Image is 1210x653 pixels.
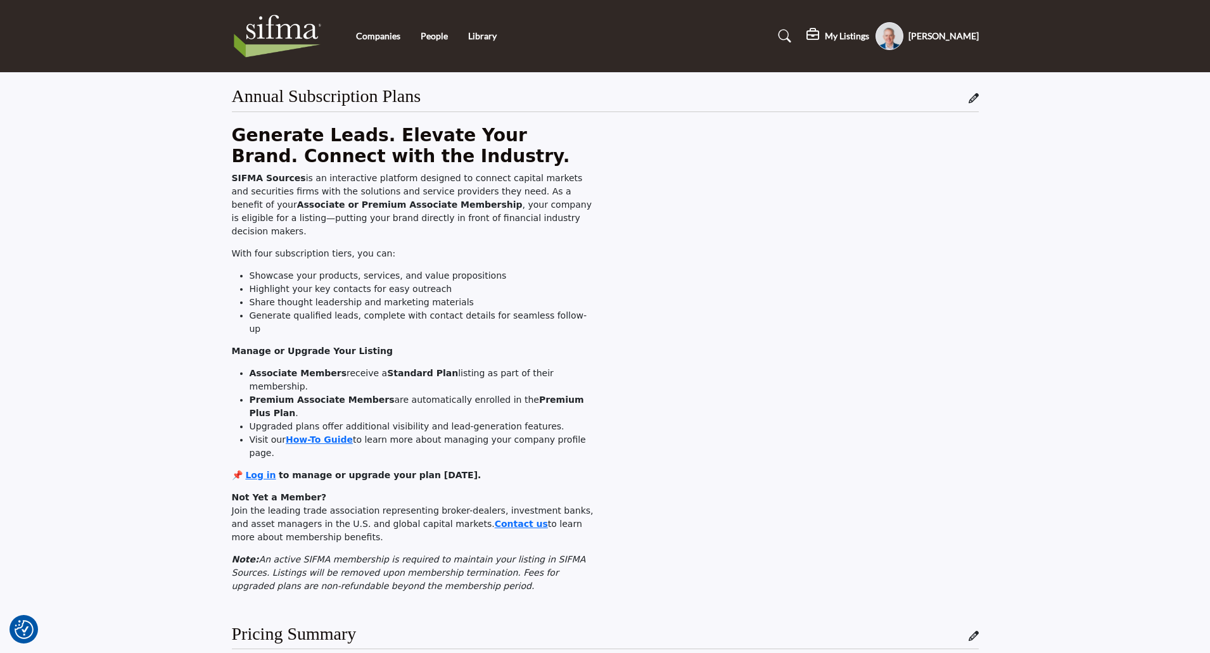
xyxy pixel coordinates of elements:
img: Revisit consent button [15,620,34,639]
li: Generate qualified leads, complete with contact details for seamless follow-up [250,309,599,336]
button: Show hide supplier dropdown [876,22,903,50]
li: are automatically enrolled in the . [250,393,599,420]
a: Search [766,26,799,46]
a: Companies [356,30,400,41]
strong: Standard Plan [387,368,458,378]
strong: to manage or upgrade your plan [DATE]. [279,470,481,480]
h2: Pricing Summary [232,623,357,645]
a: Log in [245,470,276,480]
em: An active SIFMA membership is required to maintain your listing in SIFMA Sources. Listings will b... [232,554,586,591]
p: Join the leading trade association representing broker-dealers, investment banks, and asset manag... [232,491,599,544]
li: Highlight your key contacts for easy outreach [250,282,599,296]
a: Contact us [495,519,548,529]
a: People [421,30,448,41]
p: 📌 [232,469,599,482]
strong: Generate Leads. Elevate Your Brand. Connect with the Industry. [232,125,570,167]
strong: Manage or Upgrade Your Listing [232,346,393,356]
li: receive a listing as part of their membership. [250,367,599,393]
strong: SIFMA Sources [232,173,306,183]
strong: Not Yet a Member? [232,492,327,502]
iframe: Showcasing Your Company Profile in SIFMA Sources [612,125,979,331]
li: Visit our to learn more about managing your company profile page. [250,433,599,460]
strong: Associate or Premium Associate Membership [297,200,523,210]
strong: Associate Members [250,368,347,378]
li: Upgraded plans offer additional visibility and lead-generation features. [250,420,599,433]
button: Consent Preferences [15,620,34,639]
a: Library [468,30,497,41]
a: How-To Guide [286,434,353,445]
p: With four subscription tiers, you can: [232,247,599,260]
div: My Listings [806,29,869,44]
strong: Premium Associate Members [250,395,395,405]
strong: Premium Plus Plan [250,395,584,418]
img: Site Logo [232,11,330,61]
em: Note: [232,554,259,564]
li: Share thought leadership and marketing materials [250,296,599,309]
li: Showcase your products, services, and value propositions [250,269,599,282]
h2: Annual Subscription Plans [232,86,421,107]
h5: My Listings [825,30,869,42]
h5: [PERSON_NAME] [908,30,979,42]
p: is an interactive platform designed to connect capital markets and securities firms with the solu... [232,172,599,238]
